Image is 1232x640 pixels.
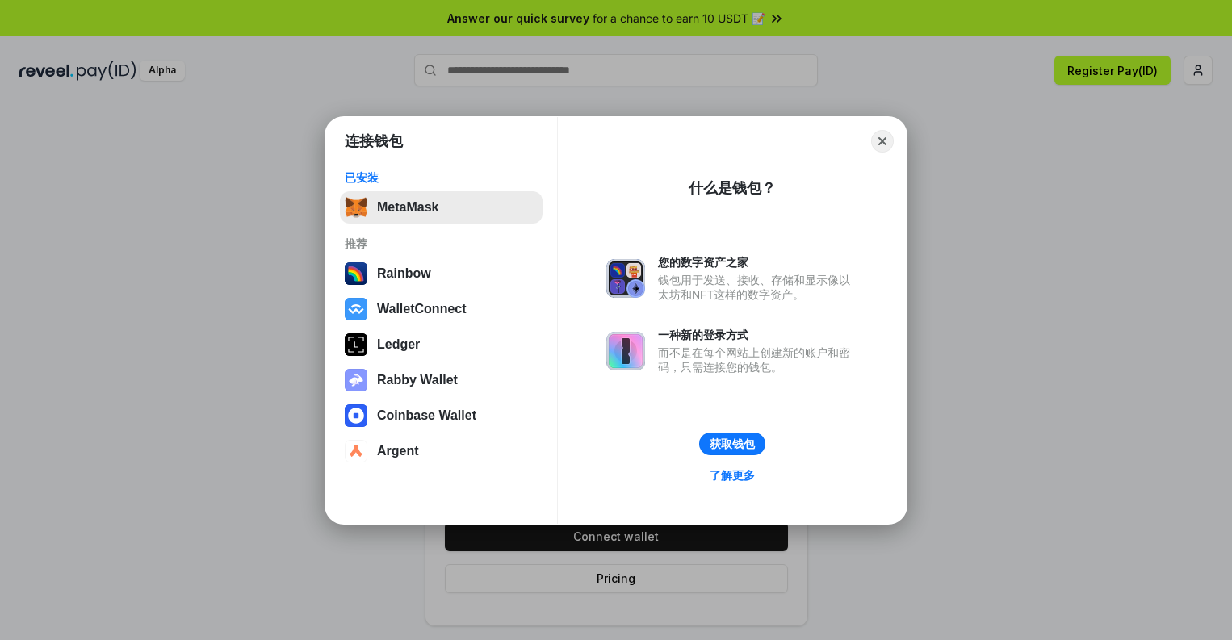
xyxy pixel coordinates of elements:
button: Close [871,130,894,153]
button: Rabby Wallet [340,364,543,396]
div: 获取钱包 [710,437,755,451]
div: MetaMask [377,200,438,215]
img: svg+xml,%3Csvg%20xmlns%3D%22http%3A%2F%2Fwww.w3.org%2F2000%2Fsvg%22%20width%3D%2228%22%20height%3... [345,333,367,356]
a: 了解更多 [700,465,765,486]
button: WalletConnect [340,293,543,325]
div: Rabby Wallet [377,373,458,387]
div: Argent [377,444,419,458]
div: WalletConnect [377,302,467,316]
h1: 连接钱包 [345,132,403,151]
div: 已安装 [345,170,538,185]
button: MetaMask [340,191,543,224]
div: 推荐 [345,236,538,251]
img: svg+xml,%3Csvg%20xmlns%3D%22http%3A%2F%2Fwww.w3.org%2F2000%2Fsvg%22%20fill%3D%22none%22%20viewBox... [606,259,645,298]
div: 了解更多 [710,468,755,483]
img: svg+xml,%3Csvg%20width%3D%2228%22%20height%3D%2228%22%20viewBox%3D%220%200%2028%2028%22%20fill%3D... [345,440,367,462]
div: 一种新的登录方式 [658,328,858,342]
div: Rainbow [377,266,431,281]
button: Coinbase Wallet [340,399,543,432]
div: Ledger [377,337,420,352]
img: svg+xml,%3Csvg%20width%3D%2228%22%20height%3D%2228%22%20viewBox%3D%220%200%2028%2028%22%20fill%3D... [345,404,367,427]
div: Coinbase Wallet [377,408,476,423]
div: 您的数字资产之家 [658,255,858,270]
button: Argent [340,435,543,467]
img: svg+xml,%3Csvg%20xmlns%3D%22http%3A%2F%2Fwww.w3.org%2F2000%2Fsvg%22%20fill%3D%22none%22%20viewBox... [345,369,367,391]
img: svg+xml,%3Csvg%20fill%3D%22none%22%20height%3D%2233%22%20viewBox%3D%220%200%2035%2033%22%20width%... [345,196,367,219]
button: Ledger [340,328,543,361]
div: 而不是在每个网站上创建新的账户和密码，只需连接您的钱包。 [658,345,858,374]
img: svg+xml,%3Csvg%20width%3D%2228%22%20height%3D%2228%22%20viewBox%3D%220%200%2028%2028%22%20fill%3D... [345,298,367,320]
div: 什么是钱包？ [689,178,776,198]
img: svg+xml,%3Csvg%20xmlns%3D%22http%3A%2F%2Fwww.w3.org%2F2000%2Fsvg%22%20fill%3D%22none%22%20viewBox... [606,332,645,370]
button: 获取钱包 [699,433,765,455]
img: svg+xml,%3Csvg%20width%3D%22120%22%20height%3D%22120%22%20viewBox%3D%220%200%20120%20120%22%20fil... [345,262,367,285]
div: 钱包用于发送、接收、存储和显示像以太坊和NFT这样的数字资产。 [658,273,858,302]
button: Rainbow [340,257,543,290]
